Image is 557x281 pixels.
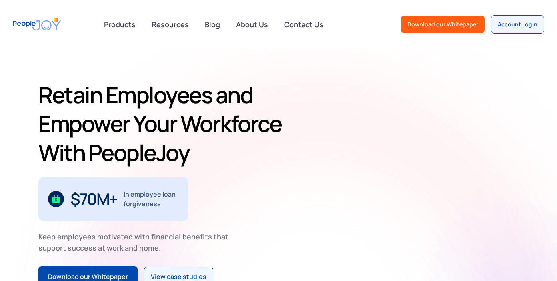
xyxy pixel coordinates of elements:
a: Resources [147,16,194,33]
div: Download our Whitepaper [407,20,478,28]
a: Account Login [491,15,544,34]
div: $70M+ [70,193,117,205]
div: Keep employees motivated with financial benefits that support success at work and home. [38,231,235,253]
a: Blog [200,16,225,33]
div: Account Login [498,20,537,28]
div: Products [99,16,140,32]
a: Download our Whitepaper [401,16,485,33]
h1: Retain Employees and Empower Your Workforce With PeopleJoy [38,80,288,167]
div: in employee loan forgiveness [124,189,179,209]
a: About Us [231,16,273,33]
a: Contact Us [279,16,328,33]
a: home [13,13,61,36]
div: 1 / 3 [38,177,188,221]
